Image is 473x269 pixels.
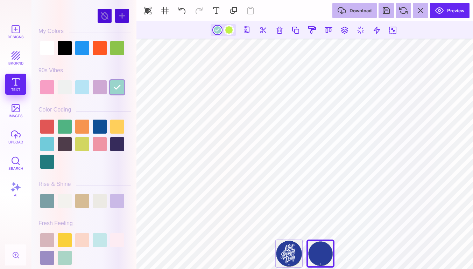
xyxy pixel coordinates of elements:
div: 90s Vibes [38,67,63,74]
button: upload [5,126,26,147]
button: Search [5,153,26,174]
button: Download [332,3,377,18]
div: Fresh Feeling [38,220,73,227]
button: Designs [5,21,26,42]
button: bkgrnd [5,47,26,68]
button: AI [5,179,26,200]
div: Color Coding [38,107,71,113]
button: images [5,100,26,121]
div: Rise & Shine [38,181,71,187]
button: Preview [430,3,470,18]
div: My Colors [38,28,64,34]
